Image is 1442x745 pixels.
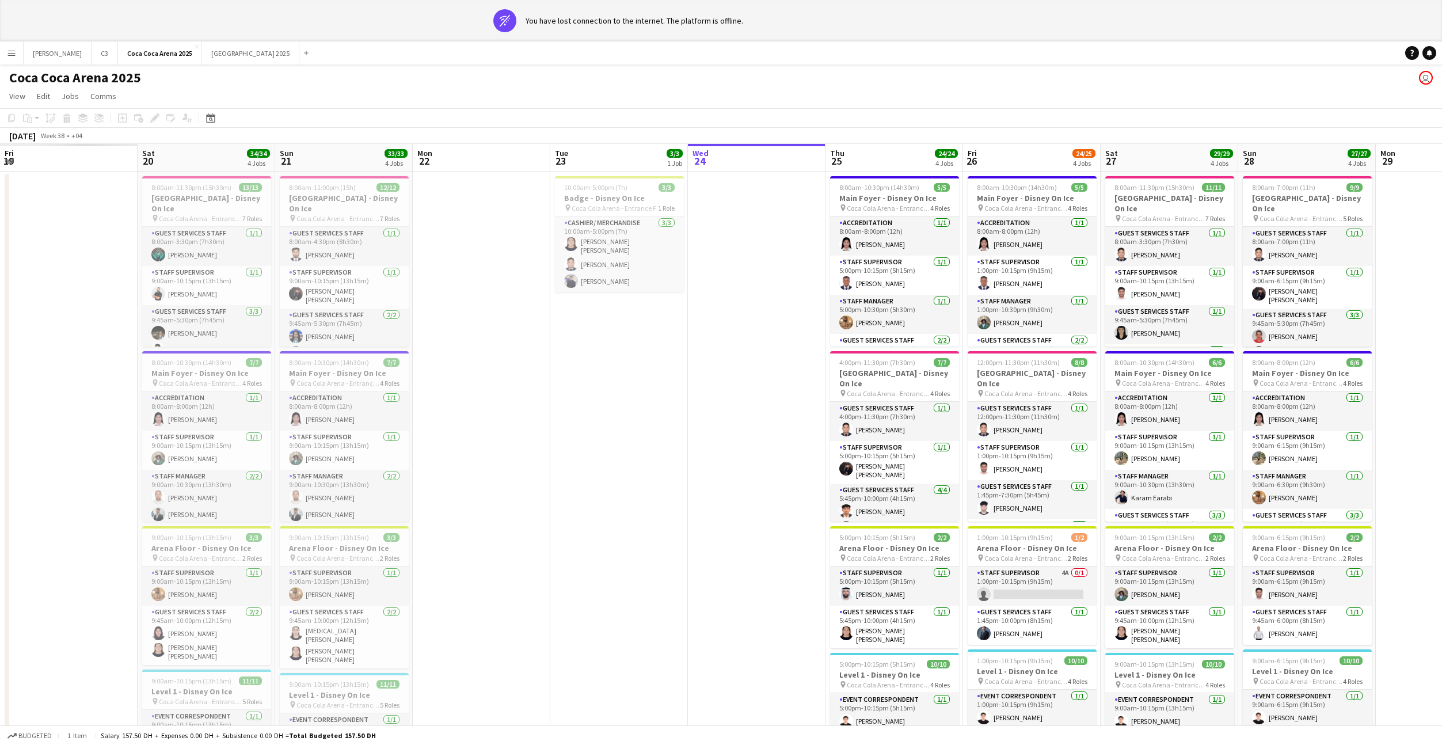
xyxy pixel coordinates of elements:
[242,214,262,223] span: 7 Roles
[1243,391,1372,431] app-card-role: Accreditation1/18:00am-8:00pm (12h)[PERSON_NAME]
[1105,670,1234,680] h3: Level 1 - Disney On Ice
[242,554,262,562] span: 2 Roles
[142,351,271,522] div: 8:00am-10:30pm (14h30m)7/7Main Foyer - Disney On Ice Coca Cola Arena - Entrance F4 RolesAccredita...
[1122,554,1205,562] span: Coca Cola Arena - Entrance F
[1104,154,1118,168] span: 27
[159,554,242,562] span: Coca Cola Arena - Entrance F
[555,193,684,203] h3: Badge - Disney On Ice
[142,431,271,470] app-card-role: Staff Supervisor1/19:00am-10:15pm (13h15m)[PERSON_NAME]
[246,358,262,367] span: 7/7
[38,131,67,140] span: Week 38
[830,526,959,648] app-job-card: 5:00pm-10:15pm (5h15m)2/2Arena Floor - Disney On Ice Coca Cola Arena - Entrance F2 RolesStaff Sup...
[142,567,271,606] app-card-role: Staff Supervisor1/19:00am-10:15pm (13h15m)[PERSON_NAME]
[847,681,930,689] span: Coca Cola Arena - Entrance F
[62,91,79,101] span: Jobs
[934,533,950,542] span: 2/2
[296,554,380,562] span: Coca Cola Arena - Entrance F
[1243,266,1372,309] app-card-role: Staff Supervisor1/19:00am-6:15pm (9h15m)[PERSON_NAME] [PERSON_NAME]
[1346,183,1363,192] span: 9/9
[417,148,432,158] span: Mon
[1072,149,1095,158] span: 24/25
[555,176,684,292] app-job-card: 10:00am-5:00pm (7h)3/3Badge - Disney On Ice Coca Cola Arena - Entrance F1 RoleCashier/ Merchandis...
[1243,470,1372,509] app-card-role: Staff Manager1/19:00am-6:30pm (9h30m)[PERSON_NAME]
[280,176,409,347] div: 8:00am-11:00pm (15h)12/12[GEOGRAPHIC_DATA] - Disney On Ice Coca Cola Arena - Entrance F7 RolesGue...
[968,351,1097,522] app-job-card: 12:00pm-11:30pm (11h30m)8/8[GEOGRAPHIC_DATA] - Disney On Ice Coca Cola Arena - Entrance F4 RolesG...
[934,358,950,367] span: 7/7
[280,351,409,522] div: 8:00am-10:30pm (14h30m)7/7Main Foyer - Disney On Ice Coca Cola Arena - Entrance F4 RolesAccredita...
[1105,176,1234,347] app-job-card: 8:00am-11:30pm (15h30m)11/11[GEOGRAPHIC_DATA] - Disney On Ice Coca Cola Arena - Entrance F7 Roles...
[930,204,950,212] span: 4 Roles
[968,480,1097,519] app-card-role: Guest Services Staff1/11:45pm-7:30pm (5h45m)[PERSON_NAME]
[380,554,400,562] span: 2 Roles
[935,149,958,158] span: 24/24
[1260,554,1343,562] span: Coca Cola Arena - Entrance F
[830,334,959,393] app-card-role: Guest Services Staff2/25:45pm-10:00pm (4h15m)
[830,176,959,347] app-job-card: 8:00am-10:30pm (14h30m)5/5Main Foyer - Disney On Ice Coca Cola Arena - Entrance F4 RolesAccredita...
[1348,149,1371,158] span: 27/27
[693,148,709,158] span: Wed
[142,266,271,305] app-card-role: Staff Supervisor1/19:00am-10:15pm (13h15m)[PERSON_NAME]
[92,42,118,64] button: C3
[142,148,155,158] span: Sat
[1114,183,1194,192] span: 8:00am-11:30pm (15h30m)
[839,183,919,192] span: 8:00am-10:30pm (14h30m)
[376,183,400,192] span: 12/12
[830,441,959,484] app-card-role: Staff Supervisor1/15:00pm-10:15pm (5h15m)[PERSON_NAME] [PERSON_NAME]
[24,42,92,64] button: [PERSON_NAME]
[280,526,409,668] app-job-card: 9:00am-10:15pm (13h15m)3/3Arena Floor - Disney On Ice Coca Cola Arena - Entrance F2 RolesStaff Su...
[1122,681,1205,689] span: Coca Cola Arena - Entrance F
[1105,193,1234,214] h3: [GEOGRAPHIC_DATA] - Disney On Ice
[86,89,121,104] a: Comms
[667,149,683,158] span: 3/3
[1210,149,1233,158] span: 29/29
[691,154,709,168] span: 24
[1205,214,1225,223] span: 7 Roles
[9,130,36,142] div: [DATE]
[1243,176,1372,347] div: 8:00am-7:00pm (11h)9/9[GEOGRAPHIC_DATA] - Disney On Ice Coca Cola Arena - Entrance F5 RolesGuest ...
[930,554,950,562] span: 2 Roles
[828,154,844,168] span: 25
[968,519,1097,629] app-card-role: Guest Services Staff5/5
[202,42,299,64] button: [GEOGRAPHIC_DATA] 2025
[280,266,409,309] app-card-role: Staff Supervisor1/19:00am-10:15pm (13h15m)[PERSON_NAME] [PERSON_NAME]
[930,681,950,689] span: 4 Roles
[968,690,1097,729] app-card-role: Event Correspondent1/11:00pm-10:15pm (9h15m)[PERSON_NAME]
[572,204,656,212] span: Coca Cola Arena - Entrance F
[280,193,409,214] h3: [GEOGRAPHIC_DATA] - Disney On Ice
[57,89,83,104] a: Jobs
[1241,154,1257,168] span: 28
[968,256,1097,295] app-card-role: Staff Supervisor1/11:00pm-10:15pm (9h15m)[PERSON_NAME]
[1252,358,1315,367] span: 8:00am-8:00pm (12h)
[380,214,400,223] span: 7 Roles
[1105,470,1234,509] app-card-role: Staff Manager1/19:00am-10:30pm (13h30m)Karam Earabi
[296,379,380,387] span: Coca Cola Arena - Entrance F
[1205,681,1225,689] span: 4 Roles
[280,431,409,470] app-card-role: Staff Supervisor1/19:00am-10:15pm (13h15m)[PERSON_NAME]
[1260,677,1343,686] span: Coca Cola Arena - Entrance F
[280,543,409,553] h3: Arena Floor - Disney On Ice
[830,295,959,334] app-card-role: Staff Manager1/15:00pm-10:30pm (5h30m)[PERSON_NAME]
[159,379,242,387] span: Coca Cola Arena - Entrance F
[385,149,408,158] span: 33/33
[1260,214,1343,223] span: Coca Cola Arena - Entrance F
[1340,656,1363,665] span: 10/10
[1071,358,1087,367] span: 8/8
[37,91,50,101] span: Edit
[968,543,1097,553] h3: Arena Floor - Disney On Ice
[1105,509,1234,581] app-card-role: Guest Services Staff3/39:45am-10:00pm (12h15m)
[1064,656,1087,665] span: 10/10
[1105,368,1234,378] h3: Main Foyer - Disney On Ice
[1243,351,1372,522] app-job-card: 8:00am-8:00pm (12h)6/6Main Foyer - Disney On Ice Coca Cola Arena - Entrance F4 RolesAccreditation...
[1105,351,1234,522] app-job-card: 8:00am-10:30pm (14h30m)6/6Main Foyer - Disney On Ice Coca Cola Arena - Entrance F4 RolesAccredita...
[1243,543,1372,553] h3: Arena Floor - Disney On Ice
[1105,431,1234,470] app-card-role: Staff Supervisor1/19:00am-10:15pm (13h15m)[PERSON_NAME]
[1343,214,1363,223] span: 5 Roles
[1122,214,1205,223] span: Coca Cola Arena - Entrance F
[1205,554,1225,562] span: 2 Roles
[1243,690,1372,729] app-card-role: Event Correspondent1/19:00am-6:15pm (9h15m)[PERSON_NAME]
[667,159,682,168] div: 1 Job
[1243,368,1372,378] h3: Main Foyer - Disney On Ice
[1105,227,1234,266] app-card-role: Guest Services Staff1/18:00am-3:30pm (7h30m)[PERSON_NAME]
[839,533,915,542] span: 5:00pm-10:15pm (5h15m)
